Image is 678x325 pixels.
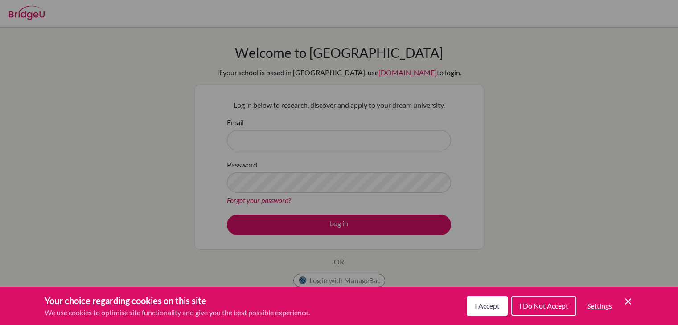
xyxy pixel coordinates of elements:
[475,301,500,310] span: I Accept
[587,301,612,310] span: Settings
[45,294,310,307] h3: Your choice regarding cookies on this site
[467,296,508,316] button: I Accept
[580,297,619,315] button: Settings
[511,296,576,316] button: I Do Not Accept
[623,296,633,307] button: Save and close
[519,301,568,310] span: I Do Not Accept
[45,307,310,318] p: We use cookies to optimise site functionality and give you the best possible experience.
